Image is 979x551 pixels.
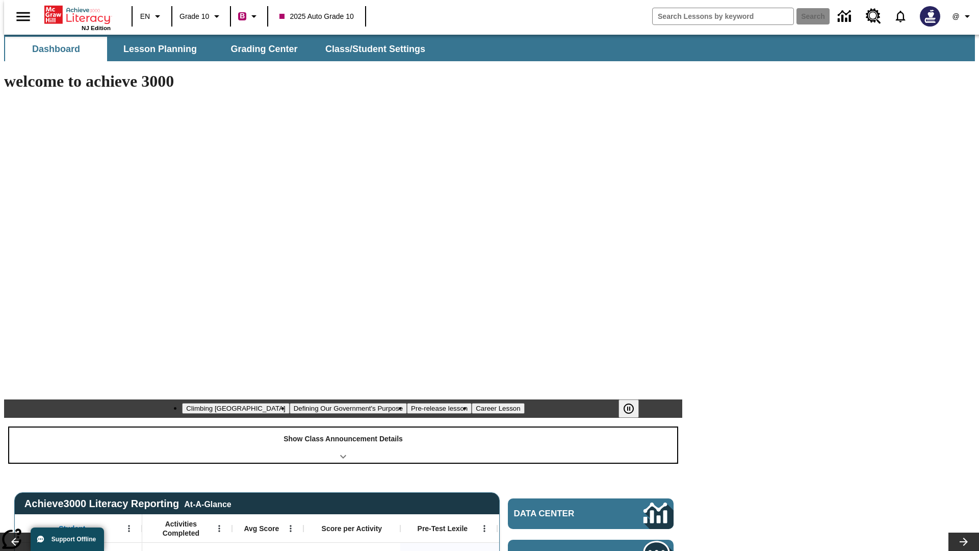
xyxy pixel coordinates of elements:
a: Data Center [508,498,674,529]
span: 2025 Auto Grade 10 [279,11,353,22]
div: SubNavbar [4,35,975,61]
span: Avg Score [244,524,279,533]
span: Score per Activity [322,524,382,533]
button: Language: EN, Select a language [136,7,168,26]
button: Open Menu [477,521,492,536]
span: NJ Edition [82,25,111,31]
button: Grading Center [213,37,315,61]
span: Grade 10 [179,11,209,22]
button: Grade: Grade 10, Select a grade [175,7,227,26]
button: Pause [619,399,639,418]
div: Home [44,4,111,31]
div: SubNavbar [4,37,434,61]
button: Lesson carousel, Next [948,533,979,551]
span: @ [952,11,959,22]
button: Class/Student Settings [317,37,433,61]
button: Lesson Planning [109,37,211,61]
button: Open Menu [283,521,298,536]
span: Pre-Test Lexile [418,524,468,533]
span: Activities Completed [147,519,215,538]
button: Slide 2 Defining Our Government's Purpose [290,403,407,414]
button: Open Menu [121,521,137,536]
div: Pause [619,399,649,418]
button: Slide 1 Climbing Mount Tai [182,403,289,414]
h1: welcome to achieve 3000 [4,72,682,91]
span: EN [140,11,150,22]
div: Show Class Announcement Details [9,428,677,463]
button: Open Menu [212,521,227,536]
button: Open side menu [8,2,38,32]
button: Dashboard [5,37,107,61]
button: Slide 4 Career Lesson [472,403,524,414]
div: At-A-Glance [184,498,231,509]
span: Achieve3000 Literacy Reporting [24,498,231,510]
button: Slide 3 Pre-release lesson [407,403,472,414]
button: Boost Class color is violet red. Change class color [234,7,264,26]
a: Data Center [832,3,860,31]
button: Profile/Settings [946,7,979,26]
a: Notifications [887,3,914,30]
img: Avatar [920,6,940,27]
span: Support Offline [51,536,96,543]
a: Home [44,5,111,25]
span: Data Center [514,509,609,519]
button: Support Offline [31,528,104,551]
button: Select a new avatar [914,3,946,30]
p: Show Class Announcement Details [284,434,403,444]
span: B [240,10,245,22]
a: Resource Center, Will open in new tab [860,3,887,30]
input: search field [653,8,793,24]
span: Student [59,524,85,533]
